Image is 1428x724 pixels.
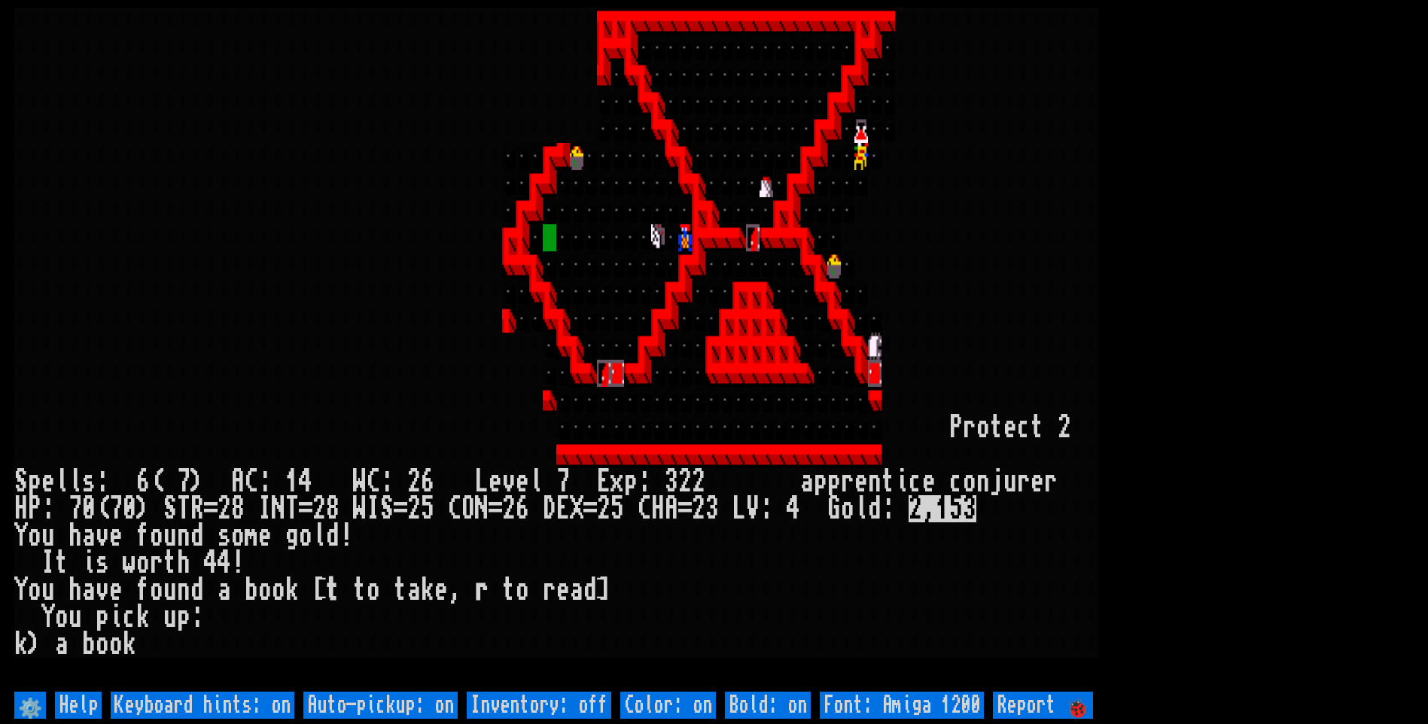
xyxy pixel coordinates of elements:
div: c [909,468,922,495]
div: e [109,576,123,604]
div: 8 [326,495,339,522]
div: 2 [312,495,326,522]
div: o [55,604,69,631]
div: 1 [285,468,299,495]
div: e [258,522,272,549]
div: : [881,495,895,522]
div: f [136,576,150,604]
input: Font: Amiga 1200 [820,692,984,719]
div: 2 [692,468,705,495]
div: c [949,468,963,495]
div: p [814,468,827,495]
div: o [28,576,41,604]
div: b [82,631,96,658]
div: o [299,522,312,549]
div: o [231,522,245,549]
div: 2 [407,495,421,522]
div: 0 [82,495,96,522]
div: n [177,576,190,604]
div: G [827,495,841,522]
div: C [448,495,461,522]
div: v [502,468,516,495]
div: l [529,468,543,495]
div: e [516,468,529,495]
div: p [827,468,841,495]
div: e [489,468,502,495]
div: ) [136,495,150,522]
div: n [868,468,881,495]
div: k [136,604,150,631]
div: a [82,576,96,604]
div: m [245,522,258,549]
div: ) [190,468,204,495]
input: Keyboard hints: on [111,692,294,719]
div: s [96,549,109,576]
div: a [82,522,96,549]
div: v [96,576,109,604]
div: i [82,549,96,576]
div: : [638,468,651,495]
div: r [841,468,854,495]
div: 2 [678,468,692,495]
div: L [475,468,489,495]
div: 8 [231,495,245,522]
div: p [28,468,41,495]
div: ( [150,468,163,495]
div: o [963,468,976,495]
div: h [69,576,82,604]
div: r [1017,468,1031,495]
div: t [990,414,1003,441]
div: 6 [516,495,529,522]
div: T [177,495,190,522]
div: j [990,468,1003,495]
div: t [326,576,339,604]
div: = [394,495,407,522]
div: o [150,576,163,604]
div: e [1003,414,1017,441]
div: 2 [218,495,231,522]
div: N [272,495,285,522]
div: c [123,604,136,631]
div: 7 [69,495,82,522]
div: 6 [421,468,434,495]
div: 7 [556,468,570,495]
div: o [841,495,854,522]
div: p [624,468,638,495]
div: : [380,468,394,495]
div: H [651,495,665,522]
div: ! [339,522,353,549]
div: d [190,522,204,549]
div: H [14,495,28,522]
div: t [502,576,516,604]
div: u [163,576,177,604]
mark: 3 [963,495,976,522]
div: u [41,576,55,604]
div: = [583,495,597,522]
div: 3 [665,468,678,495]
div: [ [312,576,326,604]
div: r [150,549,163,576]
div: d [868,495,881,522]
div: s [82,468,96,495]
div: k [285,576,299,604]
div: l [55,468,69,495]
div: d [190,576,204,604]
div: R [190,495,204,522]
div: g [285,522,299,549]
div: o [367,576,380,604]
div: o [258,576,272,604]
div: u [1003,468,1017,495]
div: P [28,495,41,522]
input: Bold: on [725,692,811,719]
div: r [475,576,489,604]
div: p [96,604,109,631]
div: : [190,604,204,631]
div: ( [96,495,109,522]
div: i [895,468,909,495]
div: u [163,604,177,631]
div: Y [41,604,55,631]
div: 4 [218,549,231,576]
div: A [231,468,245,495]
div: , [448,576,461,604]
div: o [136,549,150,576]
